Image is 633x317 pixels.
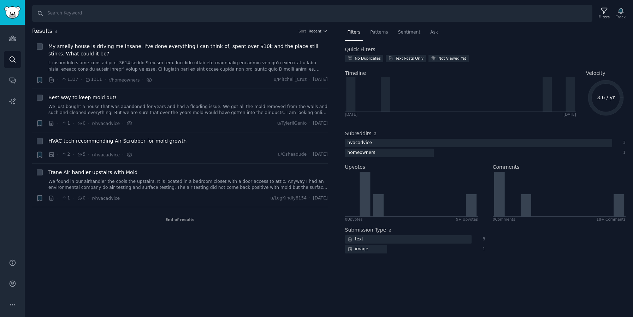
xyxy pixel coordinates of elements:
[597,95,615,100] text: 3.6 / yr
[599,14,610,19] div: Filters
[105,76,106,84] span: ·
[55,30,57,34] span: 4
[479,236,485,243] div: 3
[57,120,59,127] span: ·
[271,195,307,202] span: u/LogKindly8154
[438,56,466,61] div: Not Viewed Yet
[345,226,386,234] h2: Submission Type
[348,29,361,36] span: Filters
[61,77,78,83] span: 1337
[309,120,310,127] span: ·
[32,27,52,36] span: Results
[313,195,327,202] span: [DATE]
[586,70,605,77] span: Velocity
[48,94,117,101] a: Best way to keep mold out!
[345,112,358,117] div: [DATE]
[72,120,74,127] span: ·
[61,120,70,127] span: 1
[345,235,366,244] div: text
[57,76,59,84] span: ·
[479,246,485,252] div: 1
[61,151,70,158] span: 2
[298,29,306,34] div: Sort
[345,149,378,157] div: homeowners
[92,152,120,157] span: r/hvacadvice
[309,29,321,34] span: Recent
[72,151,74,158] span: ·
[88,120,89,127] span: ·
[48,137,187,145] a: HVAC tech recommending Air Scrubber for mold growth
[48,43,328,58] a: My smelly house is driving me insane. I've done everything I can think of, spent over $10k and th...
[278,151,307,158] span: u/Osheadude
[274,77,307,83] span: u/Mitchell_Cruz
[345,139,374,148] div: hvacadvice
[48,179,328,191] a: We found in our airhandler the cools the upstairs. It is located in a bedroom closet with a door ...
[389,228,391,232] span: 2
[142,76,143,84] span: ·
[620,150,626,156] div: 1
[597,217,626,222] div: 18+ Comments
[92,196,120,201] span: r/hvacadvice
[48,169,137,176] a: Trane Air handler upstairs with Mold
[122,120,124,127] span: ·
[61,195,70,202] span: 1
[313,120,327,127] span: [DATE]
[4,6,20,19] img: GummySearch logo
[85,77,102,83] span: 1311
[345,46,375,53] h2: Quick Filters
[313,77,327,83] span: [DATE]
[345,70,366,77] span: Timeline
[345,217,363,222] div: 0 Upvote s
[493,217,515,222] div: 0 Comment s
[309,151,310,158] span: ·
[108,78,140,83] span: r/homeowners
[81,76,82,84] span: ·
[32,207,328,232] div: End of results
[398,29,420,36] span: Sentiment
[396,56,424,61] div: Text Posts Only
[430,29,438,36] span: Ask
[309,77,310,83] span: ·
[77,195,85,202] span: 0
[309,195,310,202] span: ·
[277,120,307,127] span: u/TylerIlGenio
[77,151,85,158] span: 5
[620,140,626,146] div: 3
[57,195,59,202] span: ·
[345,245,371,254] div: image
[92,121,120,126] span: r/hvacadvice
[48,104,328,116] a: We just bought a house that was abandoned for years and had a flooding issue. We got all the mold...
[563,112,576,117] div: [DATE]
[88,195,89,202] span: ·
[122,151,124,158] span: ·
[57,151,59,158] span: ·
[32,5,592,22] input: Search Keyword
[345,163,365,171] h2: Upvotes
[355,56,381,61] div: No Duplicates
[77,120,85,127] span: 0
[48,60,328,72] a: L ipsumdolo s ame cons adipi el 3614 seddo 9 eiusm tem. Incididu utlab etd magnaaliq eni admin ve...
[374,132,377,136] span: 2
[72,195,74,202] span: ·
[345,130,372,137] h2: Subreddits
[309,29,328,34] button: Recent
[88,151,89,158] span: ·
[493,163,520,171] h2: Comments
[313,151,327,158] span: [DATE]
[456,217,478,222] div: 9+ Upvotes
[370,29,388,36] span: Patterns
